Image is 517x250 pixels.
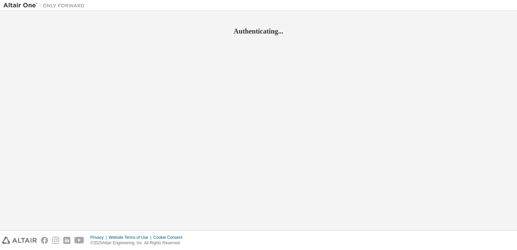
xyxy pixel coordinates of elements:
[109,235,153,240] div: Website Terms of Use
[90,235,109,240] div: Privacy
[74,237,84,244] img: youtube.svg
[153,235,186,240] div: Cookie Consent
[52,237,59,244] img: instagram.svg
[41,237,48,244] img: facebook.svg
[63,237,70,244] img: linkedin.svg
[2,237,37,244] img: altair_logo.svg
[3,2,88,9] img: Altair One
[3,27,514,36] h2: Authenticating...
[90,240,186,246] p: © 2025 Altair Engineering, Inc. All Rights Reserved.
